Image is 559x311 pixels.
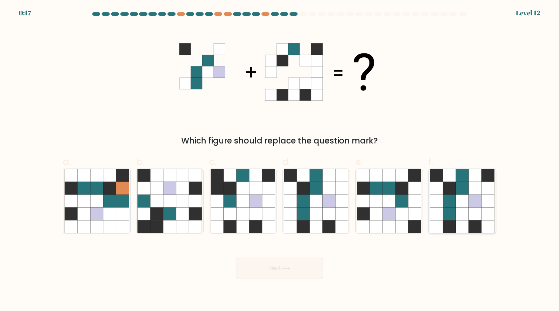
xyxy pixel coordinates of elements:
[236,258,323,279] button: Next
[282,155,290,168] span: d.
[209,155,216,168] span: c.
[516,8,540,18] div: Level 12
[63,155,71,168] span: a.
[19,8,31,18] div: 0:17
[428,155,433,168] span: f.
[355,155,363,168] span: e.
[136,155,144,168] span: b.
[67,135,492,147] div: Which figure should replace the question mark?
